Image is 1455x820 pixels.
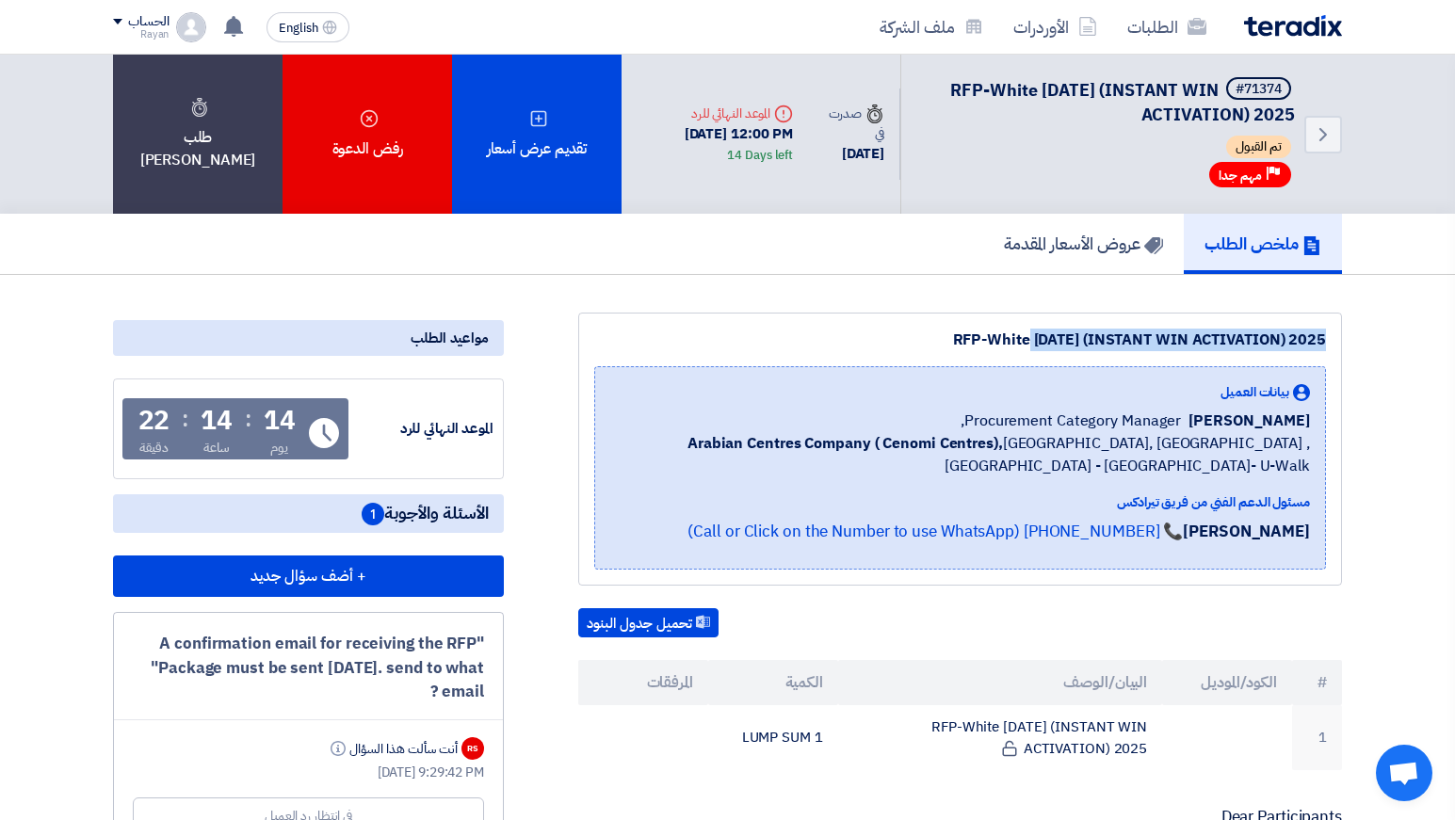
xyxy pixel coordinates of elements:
span: RFP-White [DATE] (INSTANT WIN ACTIVATION) 2025 [950,77,1295,127]
div: يوم [270,438,288,458]
a: 📞 [PHONE_NUMBER] (Call or Click on the Number to use WhatsApp) [687,520,1183,543]
div: صدرت في [823,104,884,143]
div: تقديم عرض أسعار [452,55,622,214]
div: #71374 [1236,83,1282,96]
div: RFP-White [DATE] (INSTANT WIN ACTIVATION) 2025 [594,329,1326,351]
div: طلب [PERSON_NAME] [113,55,283,214]
th: الكمية [708,660,838,705]
th: الكود/الموديل [1162,660,1292,705]
strong: [PERSON_NAME] [1183,520,1310,543]
td: 1 LUMP SUM [708,705,838,770]
td: 1 [1292,705,1342,770]
span: تم القبول [1226,136,1291,158]
img: profile_test.png [176,12,206,42]
a: الأوردرات [998,5,1112,49]
h5: RFP-White Friday (INSTANT WIN ACTIVATION) 2025 [924,77,1295,126]
div: A confirmation email for receiving the RFP" "Package must be sent [DATE]. send to what email ? [133,632,484,704]
div: RS [461,737,484,760]
div: [DATE] [823,143,884,165]
div: [DATE] 9:29:42 PM [133,763,484,782]
span: 1 [362,503,384,525]
a: الطلبات [1112,5,1221,49]
button: English [267,12,349,42]
div: ساعة [203,438,231,458]
div: 22 [138,408,170,434]
button: تحميل جدول البنود [578,608,719,638]
button: + أضف سؤال جديد [113,555,504,597]
div: [DATE] 12:00 PM [637,123,793,166]
div: أنت سألت هذا السؤال [327,739,458,759]
div: Open chat [1376,745,1432,801]
div: الحساب [128,14,169,30]
span: English [279,22,318,35]
th: المرفقات [578,660,708,705]
a: عروض الأسعار المقدمة [983,214,1184,274]
span: [PERSON_NAME] [1188,410,1310,432]
span: بيانات العميل [1221,382,1289,402]
th: البيان/الوصف [838,660,1163,705]
div: : [245,402,251,436]
div: الموعد النهائي للرد [352,418,493,440]
div: دقيقة [139,438,169,458]
span: الأسئلة والأجوبة [362,502,489,525]
div: مسئول الدعم الفني من فريق تيرادكس [610,492,1310,512]
b: Arabian Centres Company ( Cenomi Centres), [687,432,1003,455]
div: : [182,402,188,436]
span: Procurement Category Manager, [961,410,1181,432]
a: ملف الشركة [865,5,998,49]
td: RFP-White [DATE] (INSTANT WIN ACTIVATION) 2025 [838,705,1163,770]
a: ملخص الطلب [1184,214,1342,274]
div: رفض الدعوة [283,55,452,214]
div: 14 [264,408,296,434]
h5: عروض الأسعار المقدمة [1004,233,1163,254]
div: Rayan [113,29,169,40]
div: الموعد النهائي للرد [637,104,793,123]
div: مواعيد الطلب [113,320,504,356]
img: Teradix logo [1244,15,1342,37]
th: # [1292,660,1342,705]
h5: ملخص الطلب [1204,233,1321,254]
div: 14 [201,408,233,434]
span: [GEOGRAPHIC_DATA], [GEOGRAPHIC_DATA] ,[GEOGRAPHIC_DATA] - [GEOGRAPHIC_DATA]- U-Walk [610,432,1310,477]
span: مهم جدا [1219,167,1262,185]
div: 14 Days left [727,146,793,165]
